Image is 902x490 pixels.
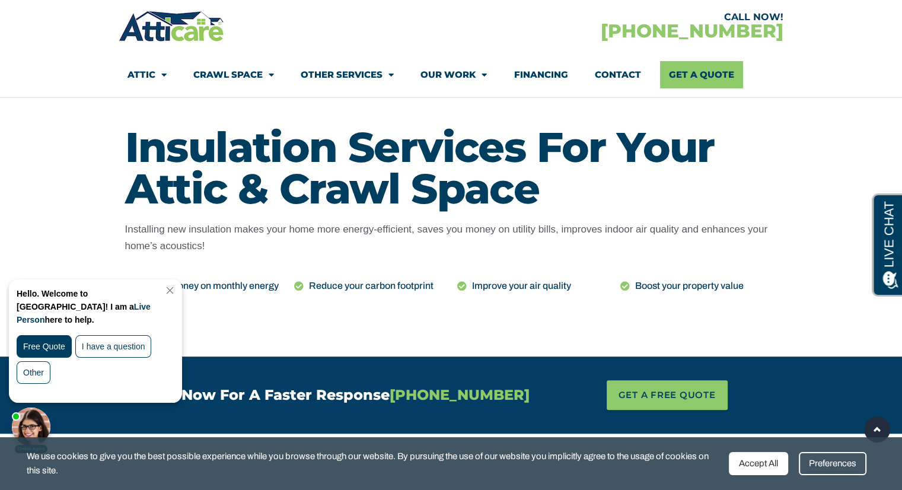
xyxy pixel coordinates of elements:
a: Get A Quote [660,61,743,88]
span: [PHONE_NUMBER] [390,386,530,403]
a: Other Services [301,61,394,88]
h4: Call Us Now For A Faster Response [125,388,545,402]
a: Contact [594,61,640,88]
nav: Menu [128,61,774,88]
span: GET A FREE QUOTE [619,386,716,404]
span: Save money on monthly energy bills [143,278,282,310]
p: Installing new insulation makes your home more energy-efficient, saves you money on utility bills... [125,221,777,254]
a: Crawl Space [193,61,274,88]
a: Financing [514,61,568,88]
span: Boost your property value [632,278,744,294]
span: Opens a chat window [29,9,95,24]
a: Attic [128,61,167,88]
span: Reduce your carbon footprint [306,278,434,294]
div: Accept All [729,452,788,475]
div: CALL NOW! [451,12,783,22]
h1: Insulation Services For Your Attic & Crawl Space [125,126,777,209]
iframe: Chat Invitation [6,276,196,454]
a: Our Work [420,61,487,88]
a: GET A FREE QUOTE [607,380,728,410]
div: Preferences [799,452,866,475]
span: Improve your air quality [469,278,571,294]
span: We use cookies to give you the best possible experience while you browse through our website. By ... [27,449,720,478]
